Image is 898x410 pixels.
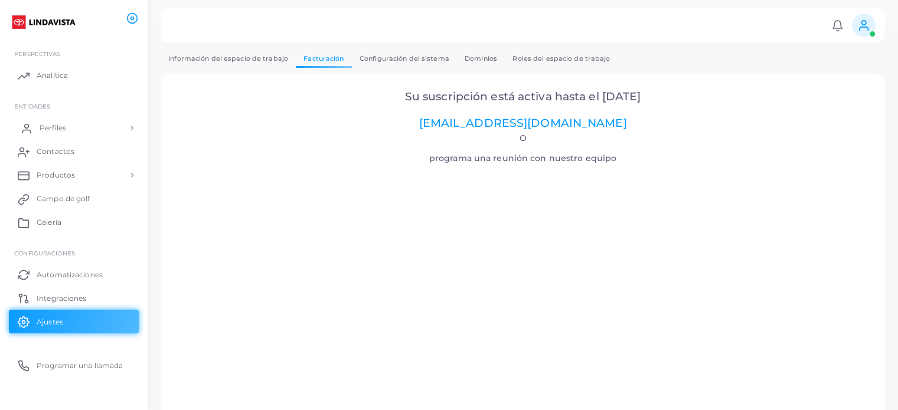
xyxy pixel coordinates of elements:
[37,147,74,156] font: Contactos
[37,218,61,227] font: Galería
[9,211,139,234] a: Galería
[405,90,641,103] font: Su suscripción está activa hasta el [DATE]
[14,103,50,110] font: ENTIDADES
[9,310,139,333] a: Ajustes
[9,263,139,286] a: Automatizaciones
[9,187,139,211] a: Campo de golf
[37,317,63,326] font: Ajustes
[11,11,76,33] img: logo
[40,123,66,132] font: Perfiles
[37,71,68,80] font: Analítica
[37,170,75,179] font: Productos
[429,153,616,163] font: programa una reunión con nuestro equipo
[9,163,139,187] a: Productos
[360,54,449,63] font: Configuración del sistema
[512,54,610,63] font: Roles del espacio de trabajo
[303,54,344,63] font: Facturación
[37,361,123,370] font: Programar una llamada
[14,250,75,257] font: Configuraciones
[9,64,139,87] a: Analítica
[9,116,139,140] a: Perfiles
[419,116,626,130] a: [EMAIL_ADDRESS][DOMAIN_NAME]
[168,54,288,63] font: Información del espacio de trabajo
[9,353,139,377] a: Programar una llamada
[9,140,139,163] a: Contactos
[37,194,90,203] font: Campo de golf
[14,50,60,57] font: PERSPECTIVAS
[519,133,526,143] font: O
[9,286,139,310] a: Integraciones
[37,294,86,303] font: Integraciones
[465,54,497,63] font: Dominios
[37,270,103,279] font: Automatizaciones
